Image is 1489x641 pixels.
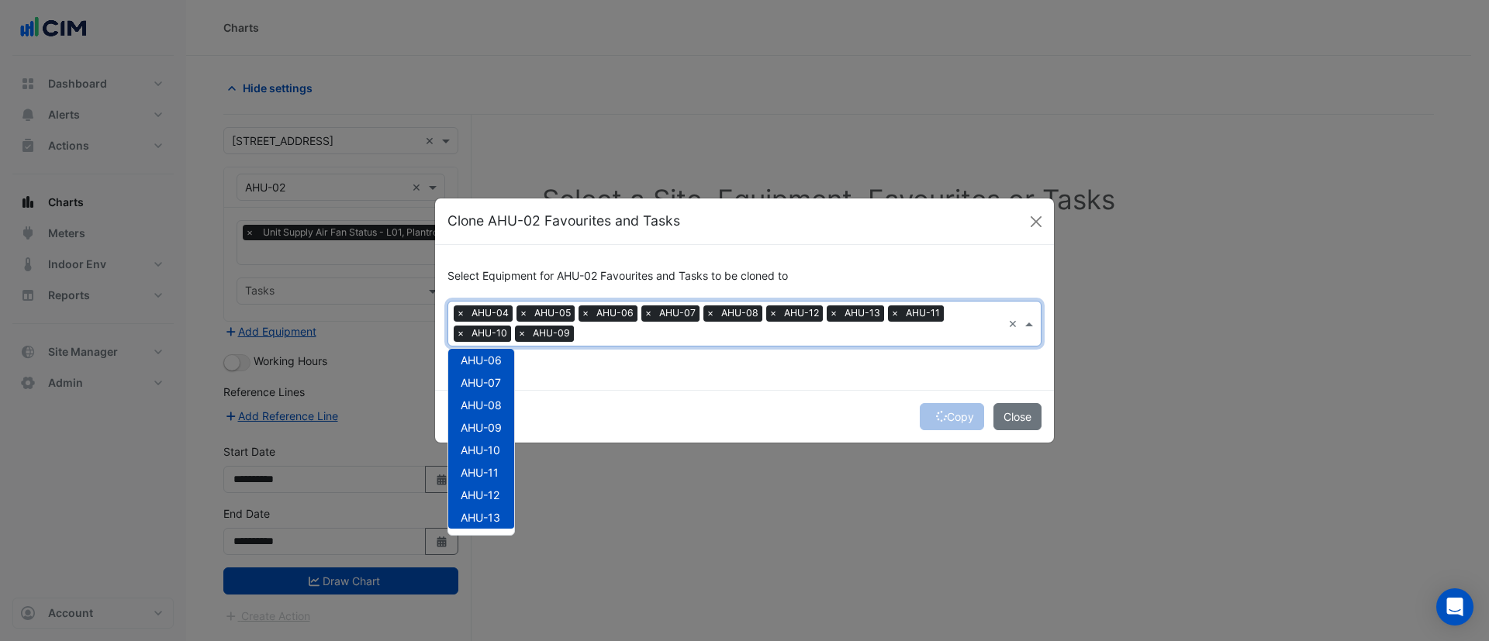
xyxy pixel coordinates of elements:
[461,511,500,524] span: AHU-13
[461,466,499,479] span: AHU-11
[780,305,823,321] span: AHU-12
[461,353,502,367] span: AHU-06
[655,305,700,321] span: AHU-07
[447,347,496,365] button: Select All
[841,305,884,321] span: AHU-13
[468,305,513,321] span: AHU-04
[461,443,500,457] span: AHU-10
[529,326,574,341] span: AHU-09
[703,305,717,321] span: ×
[447,270,1042,283] h6: Select Equipment for AHU-02 Favourites and Tasks to be cloned to
[468,326,511,341] span: AHU-10
[888,305,902,321] span: ×
[717,305,762,321] span: AHU-08
[515,326,529,341] span: ×
[454,305,468,321] span: ×
[827,305,841,321] span: ×
[461,488,499,501] span: AHU-12
[1436,588,1473,625] div: Open Intercom Messenger
[461,421,502,434] span: AHU-09
[530,305,575,321] span: AHU-05
[902,305,944,321] span: AHU-11
[454,326,468,341] span: ×
[461,376,501,389] span: AHU-07
[579,305,592,321] span: ×
[1024,210,1048,233] button: Close
[447,348,515,536] ng-dropdown-panel: Options list
[516,305,530,321] span: ×
[993,403,1042,430] button: Close
[461,398,502,412] span: AHU-08
[447,211,680,231] h5: Clone AHU-02 Favourites and Tasks
[766,305,780,321] span: ×
[1008,315,1021,332] span: Clear
[641,305,655,321] span: ×
[592,305,637,321] span: AHU-06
